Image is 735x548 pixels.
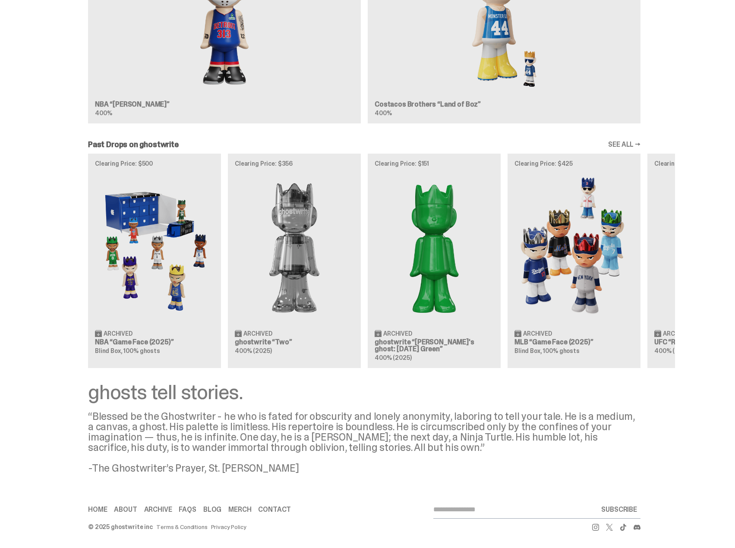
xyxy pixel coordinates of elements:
a: Merch [228,506,251,513]
h3: NBA “[PERSON_NAME]” [95,101,354,108]
p: Clearing Price: $356 [235,161,354,167]
span: Archived [383,331,412,337]
a: About [114,506,137,513]
a: Clearing Price: $500 Game Face (2025) Archived [88,154,221,368]
a: Clearing Price: $425 Game Face (2025) Archived [508,154,640,368]
p: Clearing Price: $151 [375,161,494,167]
span: Blind Box, [95,347,123,355]
a: Clearing Price: $151 Schrödinger's ghost: Sunday Green Archived [368,154,501,368]
span: 400% (2025) [235,347,271,355]
p: Clearing Price: $425 [514,161,634,167]
h3: ghostwrite “[PERSON_NAME]'s ghost: [DATE] Green” [375,339,494,353]
a: Home [88,506,107,513]
span: 400% (2025) [654,347,691,355]
a: Clearing Price: $356 Two Archived [228,154,361,368]
h3: ghostwrite “Two” [235,339,354,346]
p: Clearing Price: $500 [95,161,214,167]
div: © 2025 ghostwrite inc [88,524,153,530]
div: ghosts tell stories. [88,382,640,403]
span: Archived [663,331,692,337]
h3: MLB “Game Face (2025)” [514,339,634,346]
span: Archived [243,331,272,337]
h2: Past Drops on ghostwrite [88,141,179,148]
span: 100% ghosts [543,347,579,355]
a: Terms & Conditions [156,524,207,530]
h3: NBA “Game Face (2025)” [95,339,214,346]
span: 400% (2025) [375,354,411,362]
a: Contact [258,506,291,513]
span: Archived [523,331,552,337]
button: SUBSCRIBE [598,501,640,518]
a: Blog [203,506,221,513]
img: Schrödinger's ghost: Sunday Green [375,173,494,322]
a: SEE ALL → [608,141,640,148]
img: Game Face (2025) [95,173,214,322]
a: Archive [144,506,172,513]
a: Privacy Policy [211,524,246,530]
span: 100% ghosts [123,347,160,355]
img: Game Face (2025) [514,173,634,322]
h3: Costacos Brothers “Land of Boz” [375,101,634,108]
span: 400% [95,109,112,117]
span: 400% [375,109,391,117]
a: FAQs [179,506,196,513]
img: Two [235,173,354,322]
div: “Blessed be the Ghostwriter - he who is fated for obscurity and lonely anonymity, laboring to tel... [88,411,640,473]
span: Archived [104,331,132,337]
span: Blind Box, [514,347,542,355]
